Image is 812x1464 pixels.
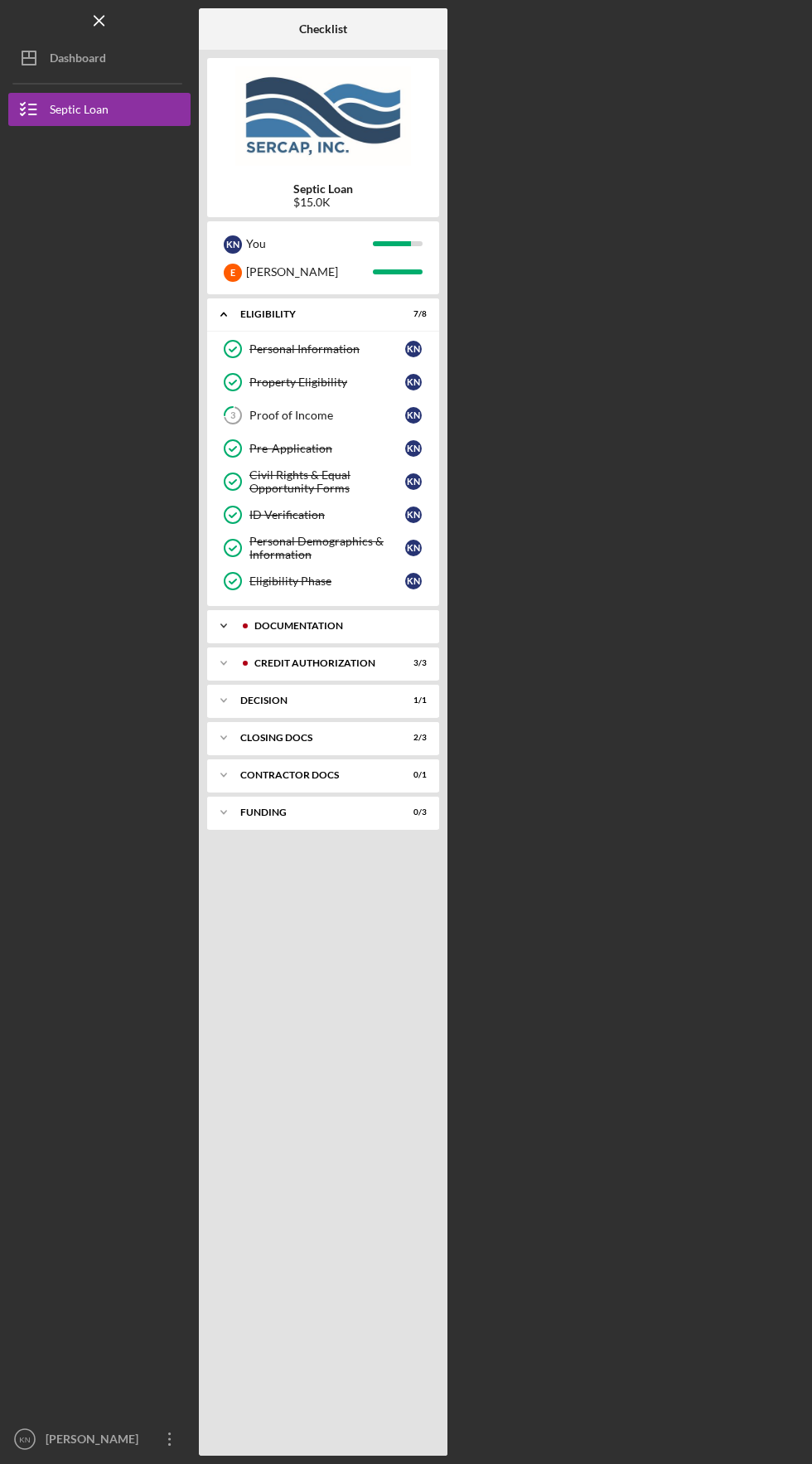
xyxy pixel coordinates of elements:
[230,410,235,421] tspan: 3
[50,41,106,79] div: Dashboard
[405,341,422,357] div: K N
[397,658,427,668] div: 3 / 3
[19,1435,30,1444] text: KN
[41,1423,149,1460] div: [PERSON_NAME]
[405,473,422,490] div: K N
[246,230,373,258] div: You
[405,407,422,424] div: K N
[249,468,405,495] div: Civil Rights & Equal Opportunity Forms
[293,182,353,196] b: Septic Loan
[397,807,427,817] div: 0 / 3
[215,399,431,432] a: 3Proof of IncomeKN
[249,535,405,561] div: Personal Demographics & Information
[405,440,422,457] div: K N
[50,93,109,130] div: Septic Loan
[249,342,405,356] div: Personal Information
[299,22,347,36] b: Checklist
[246,258,373,286] div: [PERSON_NAME]
[293,196,353,209] div: $15.0K
[397,309,427,319] div: 7 / 8
[240,733,385,743] div: CLOSING DOCS
[405,507,422,523] div: K N
[254,621,418,631] div: Documentation
[249,376,405,389] div: Property Eligibility
[215,498,431,531] a: ID VerificationKN
[405,573,422,589] div: K N
[240,309,385,319] div: Eligibility
[8,41,191,75] button: Dashboard
[249,574,405,588] div: Eligibility Phase
[207,66,439,166] img: Product logo
[215,465,431,498] a: Civil Rights & Equal Opportunity FormsKN
[240,770,385,780] div: Contractor Docs
[249,508,405,521] div: ID Verification
[405,540,422,556] div: K N
[224,264,242,282] div: E
[397,696,427,705] div: 1 / 1
[240,807,385,817] div: Funding
[8,1423,191,1456] button: KN[PERSON_NAME]
[215,432,431,465] a: Pre-ApplicationKN
[8,93,191,126] button: Septic Loan
[249,409,405,422] div: Proof of Income
[249,442,405,455] div: Pre-Application
[224,235,242,254] div: K N
[405,374,422,390] div: K N
[215,332,431,366] a: Personal InformationKN
[215,565,431,598] a: Eligibility PhaseKN
[215,366,431,399] a: Property EligibilityKN
[254,658,385,668] div: CREDIT AUTHORIZATION
[397,770,427,780] div: 0 / 1
[215,531,431,565] a: Personal Demographics & InformationKN
[240,696,385,705] div: Decision
[397,733,427,743] div: 2 / 3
